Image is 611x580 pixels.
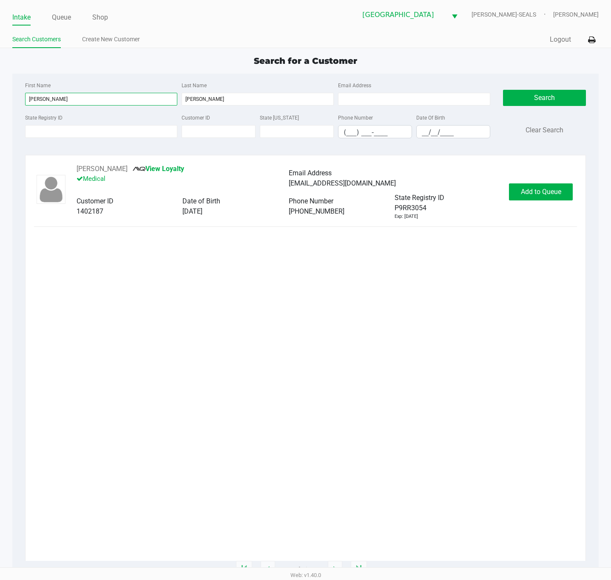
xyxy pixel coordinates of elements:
[77,207,103,215] span: 1402187
[289,197,333,205] span: Phone Number
[290,572,321,578] span: Web: v1.40.0
[82,34,140,45] a: Create New Customer
[260,114,299,122] label: State [US_STATE]
[338,82,371,89] label: Email Address
[289,207,344,215] span: [PHONE_NUMBER]
[446,5,463,25] button: Select
[472,10,553,19] span: [PERSON_NAME]-SEALS
[416,114,445,122] label: Date Of Birth
[236,561,252,578] app-submit-button: Move to first page
[289,179,396,187] span: [EMAIL_ADDRESS][DOMAIN_NAME]
[416,125,490,138] kendo-maskedtextbox: Format: MM/DD/YYYY
[395,203,426,213] span: P9RR3054
[338,114,373,122] label: Phone Number
[254,56,357,66] span: Search for a Customer
[351,561,367,578] app-submit-button: Move to last page
[92,11,108,23] a: Shop
[133,165,184,173] a: View Loyalty
[553,10,599,19] span: [PERSON_NAME]
[77,164,128,174] button: See customer info
[182,114,210,122] label: Customer ID
[395,213,418,220] div: Exp: [DATE]
[338,125,412,138] kendo-maskedtextbox: Format: (999) 999-9999
[25,82,51,89] label: First Name
[77,174,289,186] p: Medical
[52,11,71,23] a: Queue
[12,11,31,23] a: Intake
[12,34,61,45] a: Search Customers
[182,82,207,89] label: Last Name
[503,90,586,106] button: Search
[77,197,114,205] span: Customer ID
[284,565,319,574] span: 1 - 1 of 1 items
[338,126,412,139] input: Format: (999) 999-9999
[417,126,490,139] input: Format: MM/DD/YYYY
[261,561,275,578] app-submit-button: Previous
[395,194,444,202] span: State Registry ID
[328,561,342,578] app-submit-button: Next
[550,34,571,45] button: Logout
[526,125,563,135] button: Clear Search
[509,183,573,200] button: Add to Queue
[521,188,561,196] span: Add to Queue
[182,207,202,215] span: [DATE]
[362,10,441,20] span: [GEOGRAPHIC_DATA]
[182,197,220,205] span: Date of Birth
[25,114,63,122] label: State Registry ID
[289,169,332,177] span: Email Address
